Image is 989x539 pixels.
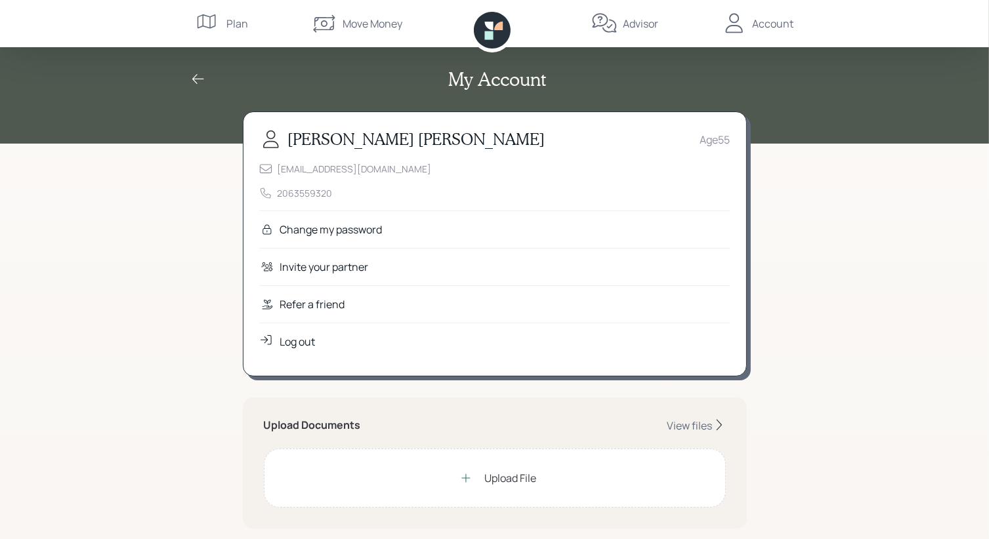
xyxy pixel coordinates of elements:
h3: [PERSON_NAME] [PERSON_NAME] [288,130,545,149]
div: Plan [227,16,249,31]
div: Age 55 [700,132,730,148]
div: Account [753,16,794,31]
div: Change my password [280,222,383,237]
div: 2063559320 [278,186,333,200]
div: [EMAIL_ADDRESS][DOMAIN_NAME] [278,162,432,176]
div: Log out [280,334,316,349]
div: Refer a friend [280,296,345,312]
div: Invite your partner [280,259,369,275]
div: View files [667,418,713,433]
h5: Upload Documents [264,419,361,431]
div: Move Money [343,16,402,31]
h2: My Account [448,68,546,90]
div: Upload File [484,470,536,486]
div: Advisor [623,16,658,31]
